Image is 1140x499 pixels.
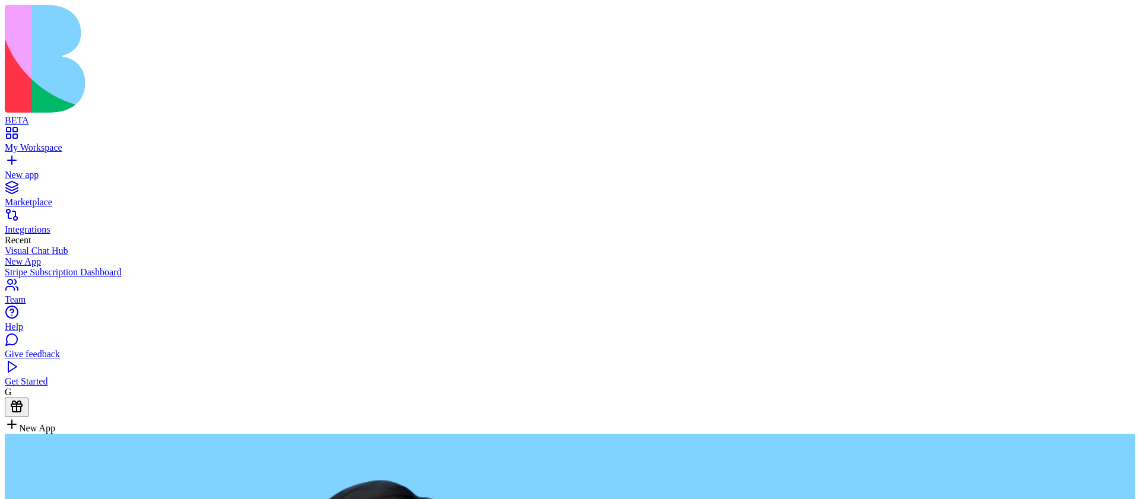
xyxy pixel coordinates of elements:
a: BETA [5,104,1135,126]
span: G [5,387,12,397]
div: Team [5,294,1135,305]
a: New App [5,256,1135,267]
a: My Workspace [5,132,1135,153]
div: My Workspace [5,142,1135,153]
a: Help [5,311,1135,332]
a: Stripe Subscription Dashboard [5,267,1135,278]
div: Help [5,322,1135,332]
div: New app [5,170,1135,180]
div: Integrations [5,224,1135,235]
div: Get Started [5,376,1135,387]
a: Team [5,284,1135,305]
a: Give feedback [5,338,1135,360]
div: Marketplace [5,197,1135,208]
a: Visual Chat Hub [5,246,1135,256]
a: New app [5,159,1135,180]
a: Integrations [5,214,1135,235]
div: BETA [5,115,1135,126]
img: logo [5,5,482,113]
span: New App [19,423,55,433]
span: Recent [5,235,31,245]
a: Marketplace [5,186,1135,208]
div: Give feedback [5,349,1135,360]
a: Get Started [5,365,1135,387]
